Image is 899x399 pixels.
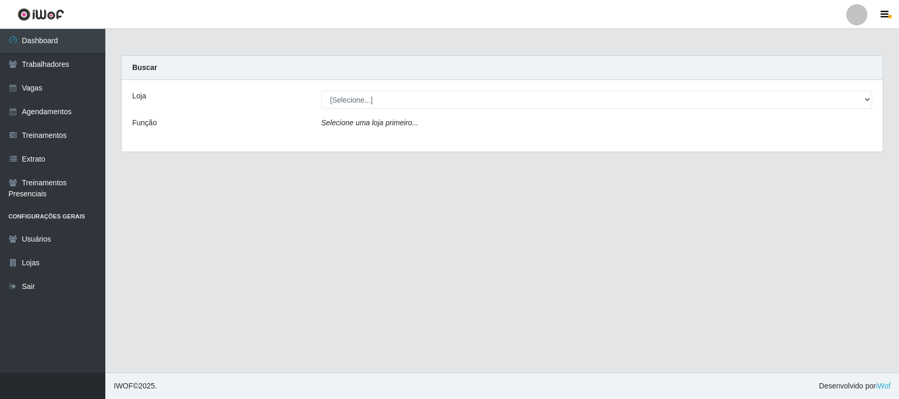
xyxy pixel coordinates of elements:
[819,381,891,392] span: Desenvolvido por
[132,63,157,72] strong: Buscar
[132,91,146,102] label: Loja
[876,382,891,390] a: iWof
[132,117,157,128] label: Função
[321,118,418,127] i: Selecione uma loja primeiro...
[114,381,157,392] span: © 2025 .
[17,8,64,21] img: CoreUI Logo
[114,382,133,390] span: IWOF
